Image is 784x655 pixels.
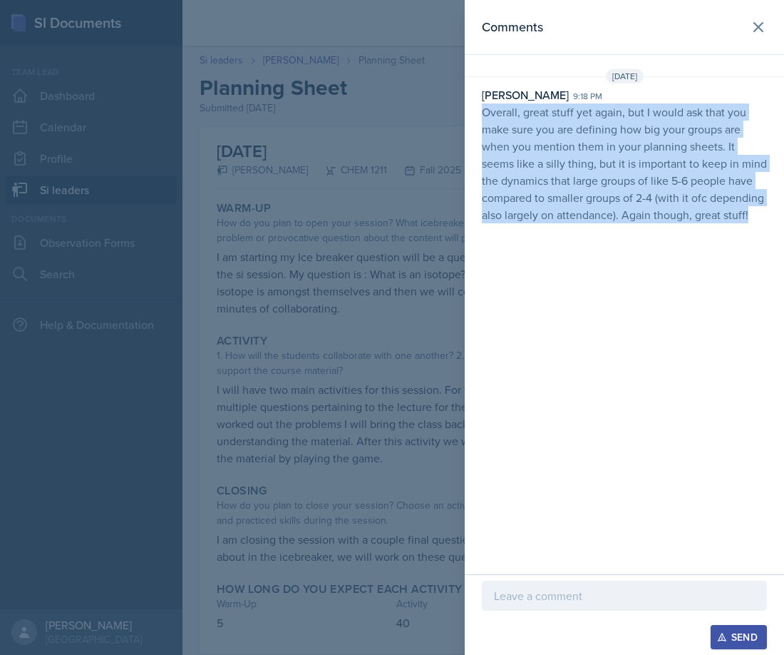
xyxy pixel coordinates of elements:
p: Overall, great stuff yet again, but I would ask that you make sure you are defining how big your ... [482,103,767,223]
h2: Comments [482,17,543,37]
div: 9:18 pm [573,90,602,103]
div: Send [720,631,758,643]
button: Send [711,625,767,649]
span: [DATE] [606,69,644,83]
div: [PERSON_NAME] [482,86,569,103]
